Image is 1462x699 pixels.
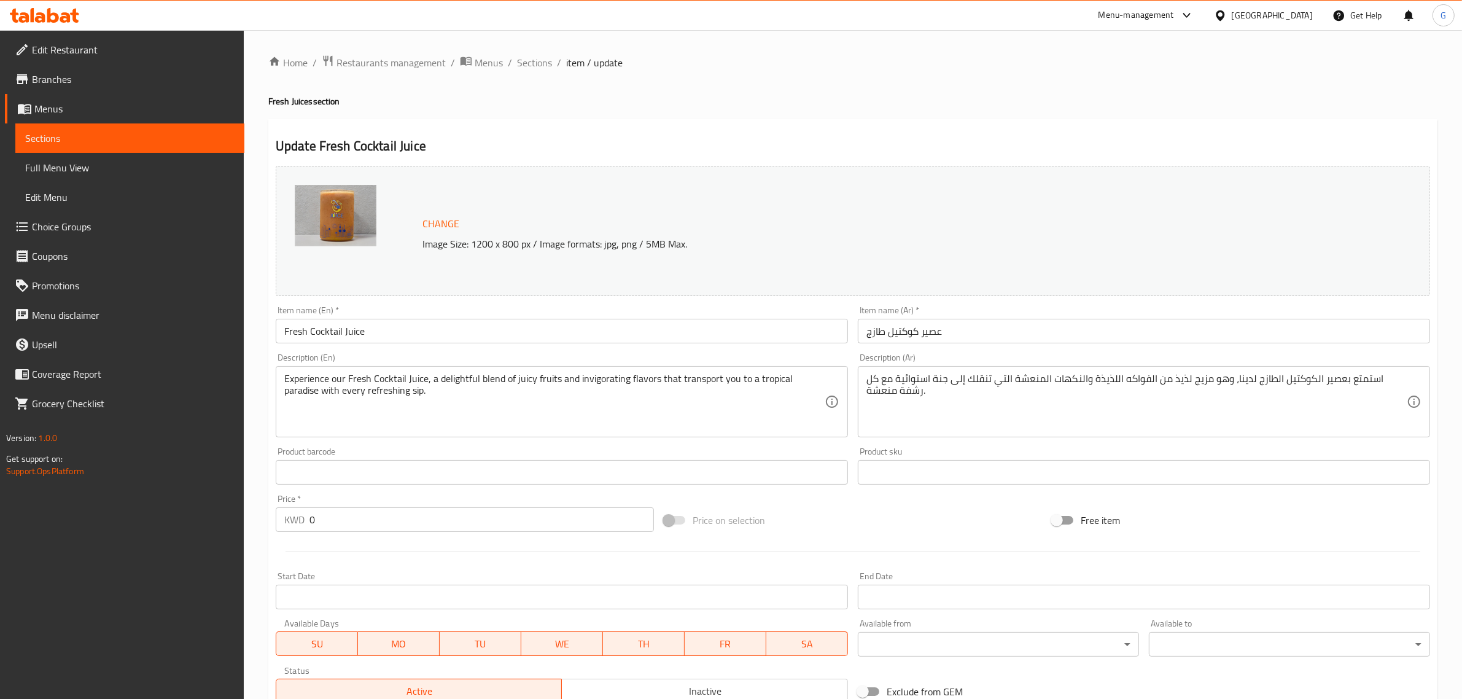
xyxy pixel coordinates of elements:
a: Support.OpsPlatform [6,463,84,479]
a: Sections [517,55,552,70]
button: Change [418,211,464,236]
div: ​ [1149,632,1430,657]
li: / [313,55,317,70]
button: TU [440,631,521,656]
a: Coupons [5,241,244,271]
li: / [557,55,561,70]
input: Please enter price [309,507,654,532]
a: Edit Restaurant [5,35,244,64]
a: Promotions [5,271,244,300]
span: Version: [6,430,36,446]
button: SU [276,631,358,656]
div: ​ [858,632,1139,657]
a: Edit Menu [15,182,244,212]
input: Enter name Ar [858,319,1430,343]
nav: breadcrumb [268,55,1437,71]
a: Choice Groups [5,212,244,241]
span: Menus [475,55,503,70]
button: SA [766,631,848,656]
input: Please enter product sku [858,460,1430,485]
button: WE [521,631,603,656]
span: Restaurants management [336,55,446,70]
span: SA [771,635,843,653]
span: TU [445,635,516,653]
button: FR [685,631,766,656]
div: Menu-management [1098,8,1174,23]
span: MO [363,635,435,653]
a: Sections [15,123,244,153]
span: Exclude from GEM [887,684,963,699]
span: item / update [566,55,623,70]
span: Coupons [32,249,235,264]
span: Menu disclaimer [32,308,235,322]
a: Home [268,55,308,70]
span: Choice Groups [32,219,235,234]
input: Enter name En [276,319,848,343]
h4: Fresh Juices section [268,95,1437,107]
a: Branches [5,64,244,94]
span: G [1441,9,1446,22]
img: mmw_638957111770433159 [295,185,376,246]
span: Coverage Report [32,367,235,381]
span: Promotions [32,278,235,293]
a: Full Menu View [15,153,244,182]
span: Price on selection [693,513,765,528]
a: Menu disclaimer [5,300,244,330]
li: / [508,55,512,70]
span: SU [281,635,353,653]
button: TH [603,631,685,656]
span: Upsell [32,337,235,352]
button: MO [358,631,440,656]
span: Free item [1081,513,1120,528]
span: WE [526,635,598,653]
span: Edit Restaurant [32,42,235,57]
span: Grocery Checklist [32,396,235,411]
li: / [451,55,455,70]
span: Branches [32,72,235,87]
span: Edit Menu [25,190,235,205]
span: 1.0.0 [38,430,57,446]
span: Sections [25,131,235,146]
a: Menus [460,55,503,71]
div: [GEOGRAPHIC_DATA] [1232,9,1313,22]
a: Coverage Report [5,359,244,389]
textarea: استمتع بعصير الكوكتيل الطازج لدينا، وهو مزيج لذيذ من الفواكه اللذيذة والنكهات المنعشة التي تنقلك ... [866,373,1407,431]
span: Menus [34,101,235,116]
span: Full Menu View [25,160,235,175]
h2: Update Fresh Cocktail Juice [276,137,1430,155]
span: TH [608,635,680,653]
p: KWD [284,512,305,527]
span: FR [690,635,761,653]
a: Menus [5,94,244,123]
textarea: Experience our Fresh Cocktail Juice, a delightful blend of juicy fruits and invigorating flavors ... [284,373,825,431]
input: Please enter product barcode [276,460,848,485]
span: Change [422,215,459,233]
a: Grocery Checklist [5,389,244,418]
a: Upsell [5,330,244,359]
a: Restaurants management [322,55,446,71]
p: Image Size: 1200 x 800 px / Image formats: jpg, png / 5MB Max. [418,236,1255,251]
span: Get support on: [6,451,63,467]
